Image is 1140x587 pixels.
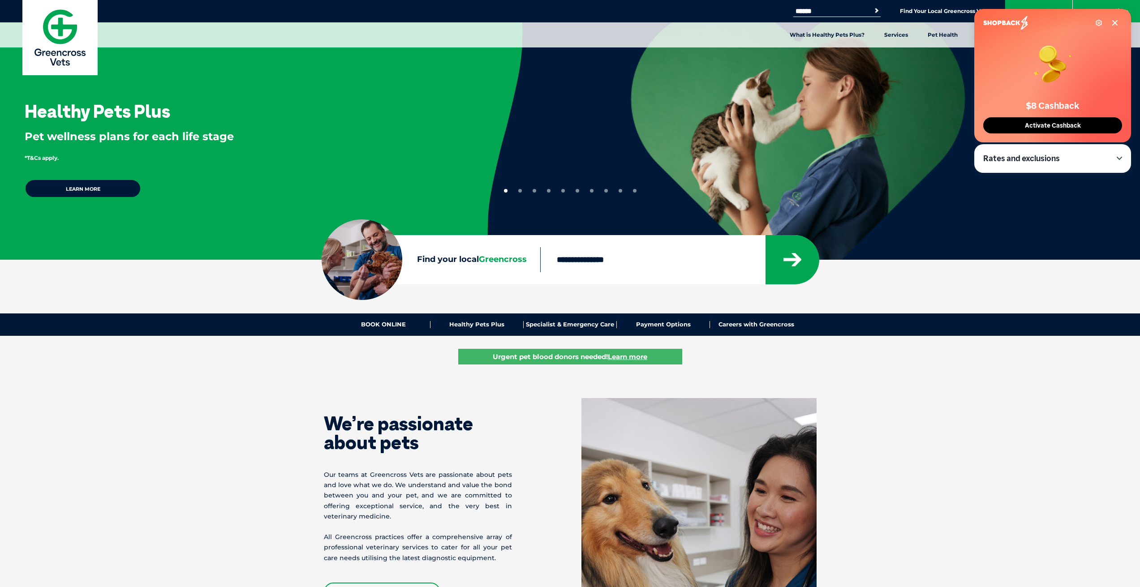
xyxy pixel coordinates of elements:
[504,189,508,193] button: 1 of 10
[25,179,141,198] a: Learn more
[872,6,881,15] button: Search
[590,189,594,193] button: 7 of 10
[25,102,170,120] h3: Healthy Pets Plus
[633,189,637,193] button: 10 of 10
[324,532,512,563] p: All Greencross practices offer a comprehensive array of professional veterinary services to cater...
[561,189,565,193] button: 5 of 10
[608,352,647,361] u: Learn more
[780,22,874,47] a: What is Healthy Pets Plus?
[324,470,512,522] p: Our teams at Greencross Vets are passionate about pets and love what we do. We understand and val...
[533,189,536,193] button: 3 of 10
[322,253,540,266] label: Find your local
[458,349,682,364] a: Urgent pet blood donors needed!Learn more
[617,321,710,328] a: Payment Options
[604,189,608,193] button: 8 of 10
[874,22,918,47] a: Services
[337,321,430,328] a: BOOK ONLINE
[25,129,458,144] p: Pet wellness plans for each life stage
[518,189,522,193] button: 2 of 10
[918,22,968,47] a: Pet Health
[547,189,551,193] button: 4 of 10
[710,321,803,328] a: Careers with Greencross
[524,321,617,328] a: Specialist & Emergency Care
[900,8,986,15] a: Find Your Local Greencross Vet
[619,189,622,193] button: 9 of 10
[324,414,512,452] h1: We’re passionate about pets
[576,189,579,193] button: 6 of 10
[968,22,1020,47] a: Pet Articles
[25,154,59,161] span: *T&Cs apply.
[479,254,527,264] span: Greencross
[430,321,524,328] a: Healthy Pets Plus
